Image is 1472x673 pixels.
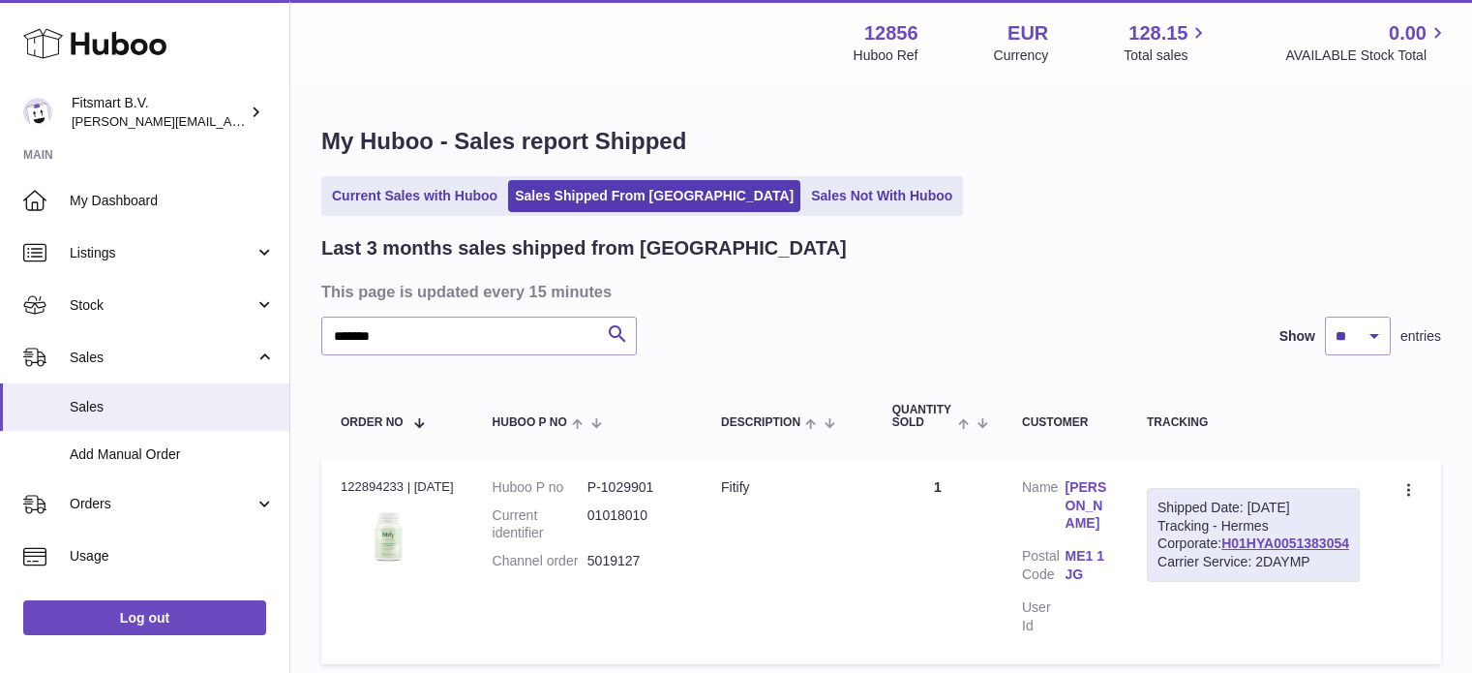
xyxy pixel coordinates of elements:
[70,349,255,367] span: Sales
[70,547,275,566] span: Usage
[1066,478,1109,534] a: [PERSON_NAME]
[873,459,1003,664] td: 1
[341,416,404,429] span: Order No
[493,506,587,543] dt: Current identifier
[321,281,1436,302] h3: This page is updated every 15 minutes
[321,235,847,261] h2: Last 3 months sales shipped from [GEOGRAPHIC_DATA]
[1007,20,1048,46] strong: EUR
[1124,46,1210,65] span: Total sales
[341,502,437,570] img: 128561739542540.png
[341,478,454,496] div: 122894233 | [DATE]
[994,46,1049,65] div: Currency
[70,398,275,416] span: Sales
[864,20,918,46] strong: 12856
[1279,327,1315,346] label: Show
[1285,20,1449,65] a: 0.00 AVAILABLE Stock Total
[587,552,682,570] dd: 5019127
[493,416,567,429] span: Huboo P no
[325,180,504,212] a: Current Sales with Huboo
[72,94,246,131] div: Fitsmart B.V.
[721,478,854,497] div: Fitify
[493,552,587,570] dt: Channel order
[70,192,275,210] span: My Dashboard
[1285,46,1449,65] span: AVAILABLE Stock Total
[1389,20,1427,46] span: 0.00
[854,46,918,65] div: Huboo Ref
[1124,20,1210,65] a: 128.15 Total sales
[1022,416,1108,429] div: Customer
[1157,499,1349,517] div: Shipped Date: [DATE]
[587,478,682,497] dd: P-1029901
[721,416,800,429] span: Description
[1157,553,1349,571] div: Carrier Service: 2DAYMP
[70,296,255,315] span: Stock
[1128,20,1187,46] span: 128.15
[1022,598,1066,635] dt: User Id
[70,445,275,464] span: Add Manual Order
[321,126,1441,157] h1: My Huboo - Sales report Shipped
[804,180,959,212] a: Sales Not With Huboo
[1147,488,1360,583] div: Tracking - Hermes Corporate:
[23,98,52,127] img: jonathan@leaderoo.com
[1147,416,1360,429] div: Tracking
[1400,327,1441,346] span: entries
[70,495,255,513] span: Orders
[892,404,953,429] span: Quantity Sold
[508,180,800,212] a: Sales Shipped From [GEOGRAPHIC_DATA]
[493,478,587,497] dt: Huboo P no
[70,244,255,262] span: Listings
[1066,547,1109,584] a: ME1 1JG
[587,506,682,543] dd: 01018010
[1022,547,1066,589] dt: Postal Code
[72,113,388,129] span: [PERSON_NAME][EMAIL_ADDRESS][DOMAIN_NAME]
[1022,478,1066,538] dt: Name
[23,600,266,635] a: Log out
[1221,535,1349,551] a: H01HYA0051383054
